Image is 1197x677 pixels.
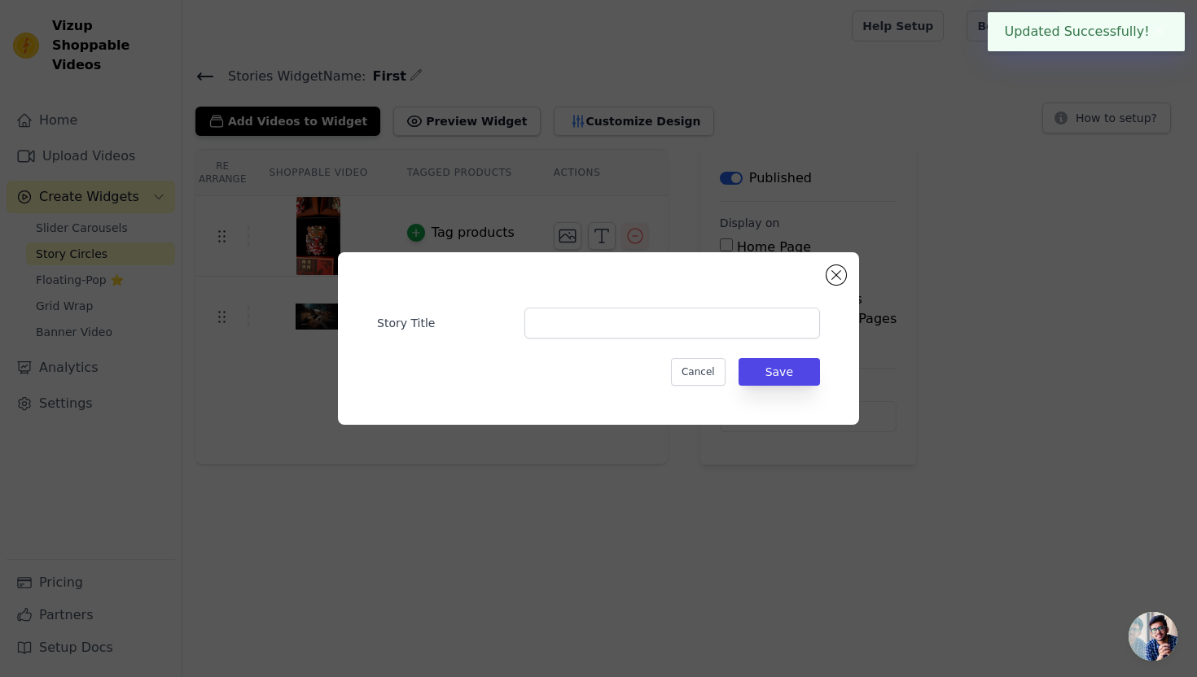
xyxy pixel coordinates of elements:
button: Save [739,358,820,386]
label: Story Title [377,315,524,331]
div: Updated Successfully! [988,12,1185,51]
button: Close modal [826,265,846,285]
button: Close [1150,22,1168,41]
button: Cancel [671,358,726,386]
a: Open chat [1129,612,1177,661]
